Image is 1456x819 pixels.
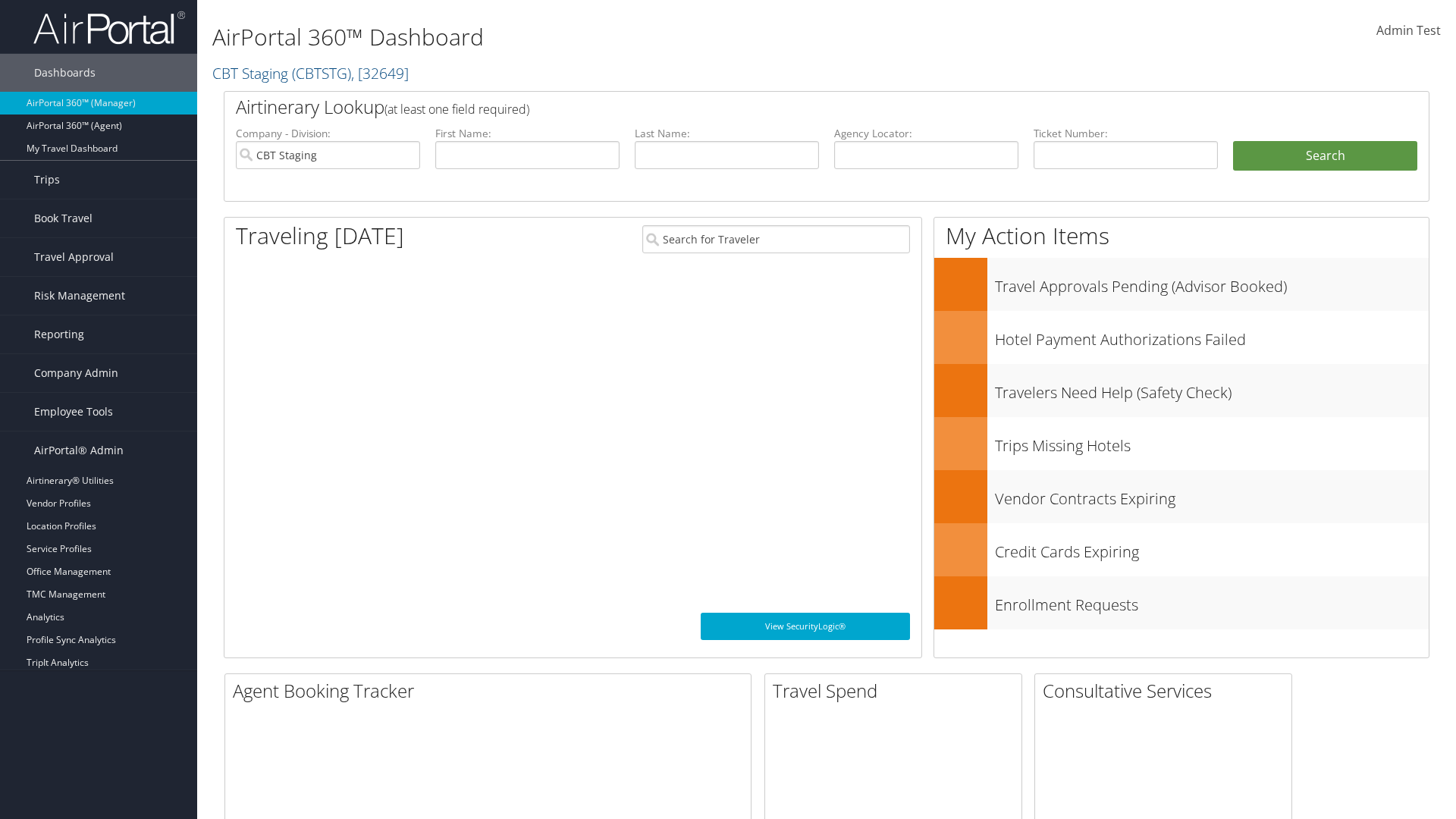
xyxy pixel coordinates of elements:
[995,481,1429,510] h3: Vendor Contracts Expiring
[351,63,409,83] span: , [ 32649 ]
[995,587,1429,616] h3: Enrollment Requests
[384,101,529,118] span: (at least one field required)
[34,161,60,199] span: Trips
[236,220,404,252] h1: Traveling [DATE]
[635,126,819,141] label: Last Name:
[934,417,1429,470] a: Trips Missing Hotels
[1043,678,1291,704] h2: Consultative Services
[34,277,125,315] span: Risk Management
[292,63,351,83] span: ( CBTSTG )
[934,364,1429,417] a: Travelers Need Help (Safety Check)
[34,315,84,353] span: Reporting
[934,311,1429,364] a: Hotel Payment Authorizations Failed
[934,470,1429,523] a: Vendor Contracts Expiring
[773,678,1021,704] h2: Travel Spend
[1376,22,1441,39] span: Admin Test
[34,431,124,469] span: AirPortal® Admin
[435,126,620,141] label: First Name:
[212,21,1031,53] h1: AirPortal 360™ Dashboard
[236,126,420,141] label: Company - Division:
[934,523,1429,576] a: Credit Cards Expiring
[34,54,96,92] span: Dashboards
[995,428,1429,457] h3: Trips Missing Hotels
[995,375,1429,403] h3: Travelers Need Help (Safety Check)
[934,258,1429,311] a: Travel Approvals Pending (Advisor Booked)
[1376,8,1441,55] a: Admin Test
[995,322,1429,350] h3: Hotel Payment Authorizations Failed
[934,576,1429,629] a: Enrollment Requests
[642,225,910,253] input: Search for Traveler
[701,613,910,640] a: View SecurityLogic®
[1233,141,1417,171] button: Search
[236,94,1317,120] h2: Airtinerary Lookup
[34,354,118,392] span: Company Admin
[34,238,114,276] span: Travel Approval
[995,268,1429,297] h3: Travel Approvals Pending (Advisor Booked)
[212,63,409,83] a: CBT Staging
[33,10,185,45] img: airportal-logo.png
[834,126,1018,141] label: Agency Locator:
[34,199,93,237] span: Book Travel
[1034,126,1218,141] label: Ticket Number:
[934,220,1429,252] h1: My Action Items
[995,534,1429,563] h3: Credit Cards Expiring
[34,393,113,431] span: Employee Tools
[233,678,751,704] h2: Agent Booking Tracker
